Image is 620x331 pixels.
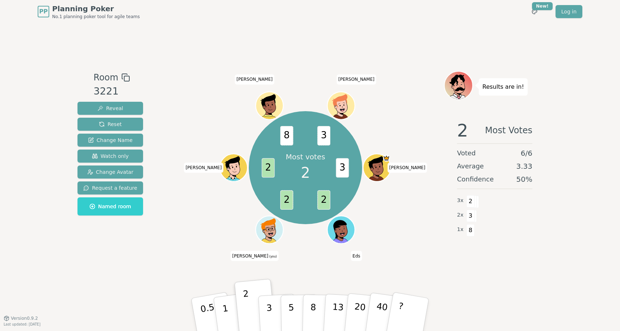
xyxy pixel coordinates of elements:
p: Most votes [286,152,325,162]
button: New! [528,5,541,18]
span: Voted [457,148,476,158]
span: 2 [457,122,468,139]
span: Confidence [457,174,494,184]
span: 2 x [457,211,464,219]
span: Change Name [88,137,133,144]
span: Click to change your name [336,75,376,85]
span: 6 / 6 [521,148,532,158]
span: Request a feature [83,184,137,192]
button: Reset [77,118,143,131]
span: Named room [89,203,131,210]
span: 3 [336,158,349,177]
span: Last updated: [DATE] [4,322,41,326]
a: Log in [556,5,582,18]
button: Change Name [77,134,143,147]
span: 1 x [457,226,464,234]
span: Average [457,161,484,171]
a: PPPlanning PokerNo.1 planning poker tool for agile teams [38,4,140,20]
span: Click to change your name [351,251,362,261]
button: Named room [77,197,143,215]
span: Reset [99,121,122,128]
span: 2 [280,190,293,210]
span: Reveal [97,105,123,112]
span: Click to change your name [184,163,223,173]
span: Change Avatar [87,168,134,176]
span: Watch only [92,152,129,160]
span: Click to change your name [230,251,278,261]
span: (you) [268,255,277,258]
div: New! [532,2,553,10]
span: 2 [301,162,310,184]
button: Watch only [77,150,143,163]
span: 3 x [457,197,464,205]
span: 3 [318,126,331,146]
span: 50 % [516,174,532,184]
button: Change Avatar [77,165,143,179]
span: 8 [280,126,293,146]
p: Results are in! [482,82,524,92]
button: Reveal [77,102,143,115]
span: 3.33 [516,161,532,171]
button: Version0.9.2 [4,315,38,321]
div: 3221 [93,84,130,99]
span: Click to change your name [387,163,427,173]
button: Click to change your avatar [257,217,283,243]
span: Most Votes [485,122,532,139]
button: Request a feature [77,181,143,194]
span: Version 0.9.2 [11,315,38,321]
span: No.1 planning poker tool for agile teams [52,14,140,20]
p: 2 [243,289,252,328]
span: 8 [466,224,475,236]
span: Planning Poker [52,4,140,14]
span: 3 [466,210,475,222]
span: Isaac is the host [383,155,390,162]
span: 2 [318,190,331,210]
span: 2 [466,195,475,208]
span: Room [93,71,118,84]
span: Click to change your name [235,75,275,85]
span: PP [39,7,47,16]
span: 2 [262,158,275,177]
